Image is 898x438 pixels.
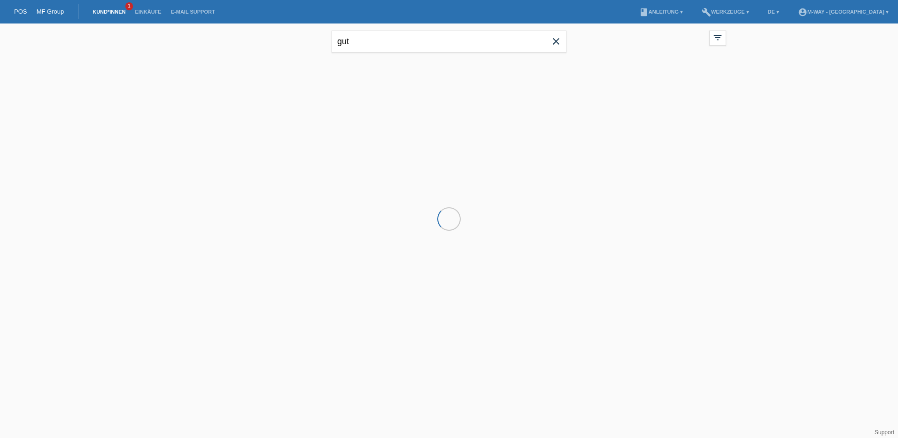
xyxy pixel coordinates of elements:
i: book [639,8,649,17]
i: build [702,8,711,17]
a: bookAnleitung ▾ [635,9,688,15]
a: Support [875,429,894,436]
a: POS — MF Group [14,8,64,15]
i: account_circle [798,8,807,17]
i: filter_list [712,32,723,43]
a: buildWerkzeuge ▾ [697,9,754,15]
a: E-Mail Support [166,9,220,15]
a: Kund*innen [88,9,130,15]
a: account_circlem-way - [GEOGRAPHIC_DATA] ▾ [793,9,893,15]
a: Einkäufe [130,9,166,15]
a: DE ▾ [763,9,784,15]
input: Suche... [332,31,566,53]
i: close [550,36,562,47]
span: 1 [125,2,133,10]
